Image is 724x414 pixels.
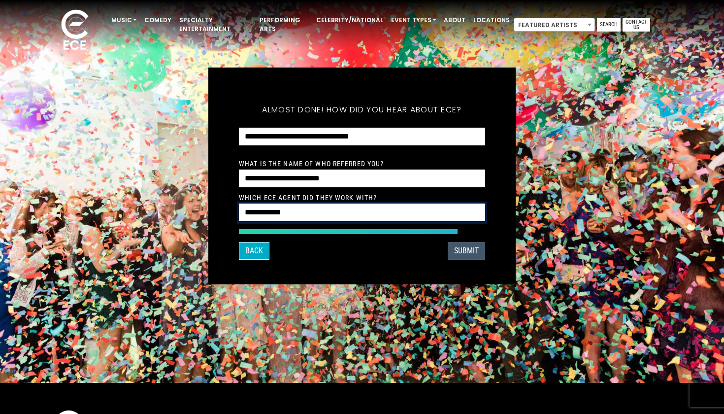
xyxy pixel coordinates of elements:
[312,12,387,29] a: Celebrity/National
[140,12,175,29] a: Comedy
[256,12,312,37] a: Performing Arts
[239,92,485,128] h5: Almost done! How did you hear about ECE?
[448,242,485,260] button: SUBMIT
[387,12,440,29] a: Event Types
[239,159,384,168] label: What is the Name of Who Referred You?
[50,7,99,55] img: ece_new_logo_whitev2-1.png
[440,12,469,29] a: About
[175,12,256,37] a: Specialty Entertainment
[514,18,594,32] span: Featured Artists
[469,12,514,29] a: Locations
[107,12,140,29] a: Music
[597,18,621,32] a: Search
[239,242,269,260] button: Back
[239,128,485,146] select: How did you hear about ECE
[239,193,377,202] label: Which ECE Agent Did They Work With?
[623,18,650,32] a: Contact Us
